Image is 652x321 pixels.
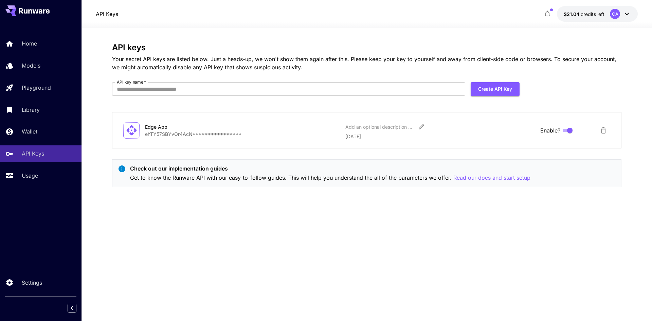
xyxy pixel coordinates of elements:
div: Collapse sidebar [73,302,81,314]
a: API Keys [96,10,118,18]
p: Your secret API keys are listed below. Just a heads-up, we won't show them again after this. Plea... [112,55,621,71]
span: Enable? [540,126,560,135]
p: Models [22,61,40,70]
span: $21.04 [564,11,581,17]
button: Collapse sidebar [68,304,76,313]
div: CA [610,9,620,19]
p: Get to know the Runware API with our easy-to-follow guides. This will help you understand the all... [130,174,530,182]
button: $21.0365CA [557,6,638,22]
p: Wallet [22,127,37,136]
button: Create API Key [471,82,520,96]
div: $21.0365 [564,11,604,18]
button: Read our docs and start setup [453,174,530,182]
p: Playground [22,84,51,92]
p: Library [22,106,40,114]
h3: API keys [112,43,621,52]
div: Add an optional description or comment [345,123,413,130]
p: [DATE] [345,133,535,140]
p: Check out our implementation guides [130,164,530,173]
p: Settings [22,279,42,287]
p: API Keys [22,149,44,158]
label: API key name [117,79,146,85]
nav: breadcrumb [96,10,118,18]
p: Usage [22,172,38,180]
div: Edge App [145,123,213,130]
button: Edit [415,121,428,133]
span: credits left [581,11,604,17]
button: Delete API Key [597,124,610,137]
p: Home [22,39,37,48]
